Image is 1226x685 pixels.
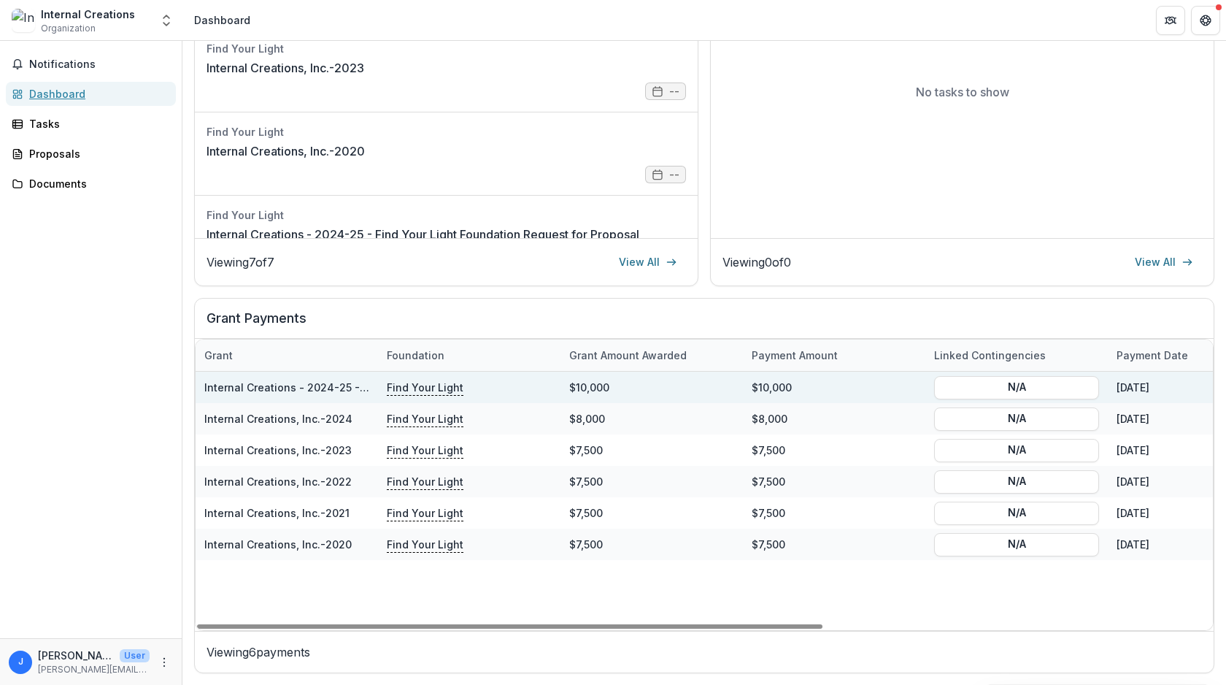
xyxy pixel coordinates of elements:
div: $8,000 [743,403,925,435]
a: Internal Creations, Inc.-2022 [204,475,352,488]
p: Find Your Light [387,442,463,458]
div: Payment date [1108,348,1197,363]
a: View All [1126,250,1202,274]
div: $7,500 [560,497,743,529]
a: Internal Creations, Inc.-2023 [207,59,364,77]
a: Internal Creations, Inc.-2023 [204,444,352,456]
div: Foundation [378,340,560,371]
div: $7,500 [560,435,743,466]
span: Organization [41,22,96,35]
button: Notifications [6,53,176,76]
p: Viewing 0 of 0 [722,253,791,271]
button: N/A [934,407,1099,430]
p: Viewing 6 payments [207,643,1202,661]
div: Dashboard [29,86,164,102]
div: $7,500 [743,466,925,497]
div: Payment Amount [743,348,847,363]
div: Linked Contingencies [925,340,1108,371]
p: Find Your Light [387,473,463,489]
div: $7,500 [560,466,743,497]
p: Find Your Light [387,505,463,521]
img: Internal Creations [12,9,35,32]
nav: breadcrumb [188,9,256,31]
a: Documents [6,172,176,196]
button: Partners [1156,6,1185,35]
button: N/A [934,438,1099,462]
a: Internal Creations, Inc.-2024 [204,413,352,425]
div: $7,500 [743,529,925,560]
a: Proposals [6,142,176,166]
a: Dashboard [6,82,176,106]
div: Internal Creations [41,7,135,22]
div: Dashboard [194,12,250,28]
a: Internal Creations - 2024-25 - Find Your Light Foundation Request for Proposal [204,381,611,394]
button: N/A [934,501,1099,524]
div: Tasks [29,116,164,131]
div: $8,000 [560,403,743,435]
div: Documents [29,176,164,191]
div: Grant [196,340,378,371]
div: jeremy.mock@internalcreations.org [18,657,23,667]
div: Grant amount awarded [560,348,695,363]
p: Viewing 7 of 7 [207,253,274,271]
p: [PERSON_NAME][EMAIL_ADDRESS][DOMAIN_NAME] [38,663,150,676]
button: Open entity switcher [156,6,177,35]
div: Grant amount awarded [560,340,743,371]
h2: Grant Payments [207,310,1202,338]
button: N/A [934,470,1099,493]
a: Internal Creations, Inc.-2020 [207,142,365,160]
button: N/A [934,532,1099,556]
a: Tasks [6,112,176,136]
p: Find Your Light [387,379,463,395]
button: Get Help [1191,6,1220,35]
button: N/A [934,375,1099,399]
div: $7,500 [560,529,743,560]
div: Payment Amount [743,340,925,371]
span: Notifications [29,58,170,71]
div: Proposals [29,146,164,161]
button: More [155,654,173,671]
div: Foundation [378,348,453,363]
a: Internal Creations - 2024-25 - Find Your Light Foundation Request for Proposal [207,226,639,243]
a: Internal Creations, Inc.-2020 [204,538,352,551]
div: Linked Contingencies [925,348,1055,363]
a: View All [610,250,686,274]
div: $7,500 [743,435,925,466]
p: [PERSON_NAME][EMAIL_ADDRESS][DOMAIN_NAME] [38,648,114,663]
div: $10,000 [560,372,743,403]
div: Grant [196,348,242,363]
p: Find Your Light [387,536,463,552]
div: $10,000 [743,372,925,403]
p: User [120,649,150,662]
p: Find Your Light [387,410,463,426]
p: No tasks to show [916,83,1009,101]
a: Internal Creations, Inc.-2021 [204,507,350,519]
div: $7,500 [743,497,925,529]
